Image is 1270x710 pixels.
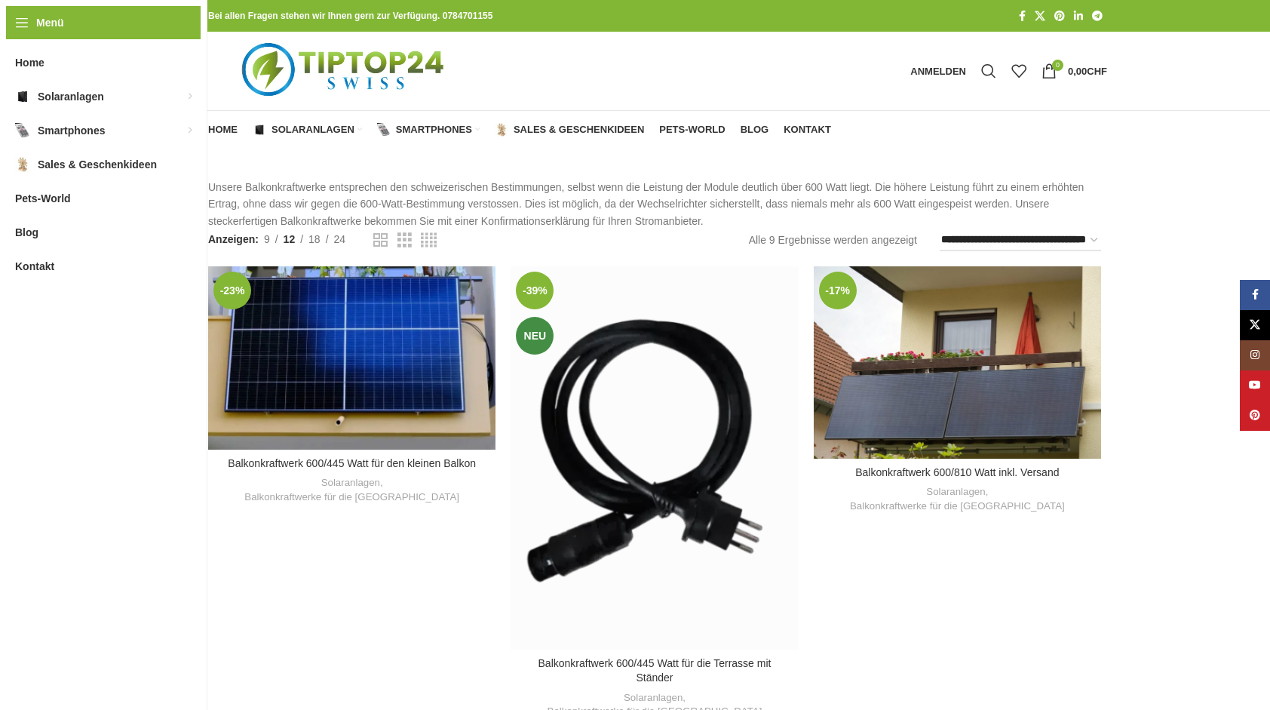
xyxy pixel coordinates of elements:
[1030,6,1050,26] a: X Social Link
[1240,310,1270,340] a: X Social Link
[1050,6,1069,26] a: Pinterest Social Link
[208,11,492,21] strong: Bei allen Fragen stehen wir Ihnen gern zur Verfügung. 0784701155
[516,317,554,355] span: Neu
[253,123,266,137] img: Solaranlagen
[1052,60,1063,71] span: 0
[903,56,974,86] a: Anmelden
[1069,6,1087,26] a: LinkedIn Social Link
[334,233,346,245] span: 24
[329,231,351,247] a: 24
[814,266,1101,459] a: Balkonkraftwerk 600/810 Watt inkl. Versand
[284,233,296,245] span: 12
[373,231,388,250] a: Rasteransicht 2
[15,123,30,138] img: Smartphones
[821,485,1094,513] div: ,
[264,233,270,245] span: 9
[495,123,508,137] img: Sales & Geschenkideen
[208,64,482,76] a: Logo der Website
[1087,66,1107,77] span: CHF
[516,272,554,309] span: -39%
[271,124,354,136] span: Solaranlagen
[36,14,64,31] span: Menü
[495,115,644,145] a: Sales & Geschenkideen
[259,231,275,247] a: 9
[278,231,301,247] a: 12
[308,233,321,245] span: 18
[208,231,259,247] span: Anzeigen
[15,253,54,280] span: Kontakt
[15,49,44,76] span: Home
[228,457,476,469] a: Balkonkraftwerk 600/445 Watt für den kleinen Balkon
[784,124,831,136] span: Kontakt
[1087,6,1107,26] a: Telegram Social Link
[208,32,482,110] img: Tiptop24 Nachhaltige & Faire Produkte
[926,485,985,499] a: Solaranlagen
[514,124,644,136] span: Sales & Geschenkideen
[253,115,362,145] a: Solaranlagen
[741,115,769,145] a: Blog
[213,272,251,309] span: -23%
[624,691,683,705] a: Solaranlagen
[303,231,326,247] a: 18
[15,157,30,172] img: Sales & Geschenkideen
[38,151,157,178] span: Sales & Geschenkideen
[855,466,1059,478] a: Balkonkraftwerk 600/810 Watt inkl. Versand
[397,231,412,250] a: Rasteransicht 3
[1240,401,1270,431] a: Pinterest Social Link
[216,476,488,504] div: ,
[321,476,380,490] a: Solaranlagen
[1240,280,1270,310] a: Facebook Social Link
[1240,340,1270,370] a: Instagram Social Link
[741,124,769,136] span: Blog
[377,123,391,137] img: Smartphones
[15,185,71,212] span: Pets-World
[201,115,839,145] div: Hauptnavigation
[1068,66,1107,77] bdi: 0,00
[15,89,30,104] img: Solaranlagen
[511,266,798,650] a: Balkonkraftwerk 600/445 Watt für die Terrasse mit Ständer
[396,124,472,136] span: Smartphones
[749,232,917,248] p: Alle 9 Ergebnisse werden angezeigt
[208,115,238,145] a: Home
[974,56,1004,86] a: Suche
[819,272,857,309] span: -17%
[38,83,104,110] span: Solaranlagen
[1014,6,1030,26] a: Facebook Social Link
[659,115,725,145] a: Pets-World
[1240,370,1270,401] a: YouTube Social Link
[377,115,480,145] a: Smartphones
[1004,56,1034,86] div: Meine Wunschliste
[208,266,495,450] a: Balkonkraftwerk 600/445 Watt für den kleinen Balkon
[244,490,459,505] a: Balkonkraftwerke für die [GEOGRAPHIC_DATA]
[659,124,725,136] span: Pets-World
[538,657,772,684] a: Balkonkraftwerk 600/445 Watt für die Terrasse mit Ständer
[940,229,1101,251] select: Shop-Reihenfolge
[850,499,1065,514] a: Balkonkraftwerke für die [GEOGRAPHIC_DATA]
[208,179,1107,229] p: Unsere Balkonkraftwerke entsprechen den schweizerischen Bestimmungen, selbst wenn die Leistung de...
[38,117,105,144] span: Smartphones
[1034,56,1115,86] a: 0 0,00CHF
[421,231,437,250] a: Rasteransicht 4
[15,219,38,246] span: Blog
[208,124,238,136] span: Home
[784,115,831,145] a: Kontakt
[910,66,966,76] span: Anmelden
